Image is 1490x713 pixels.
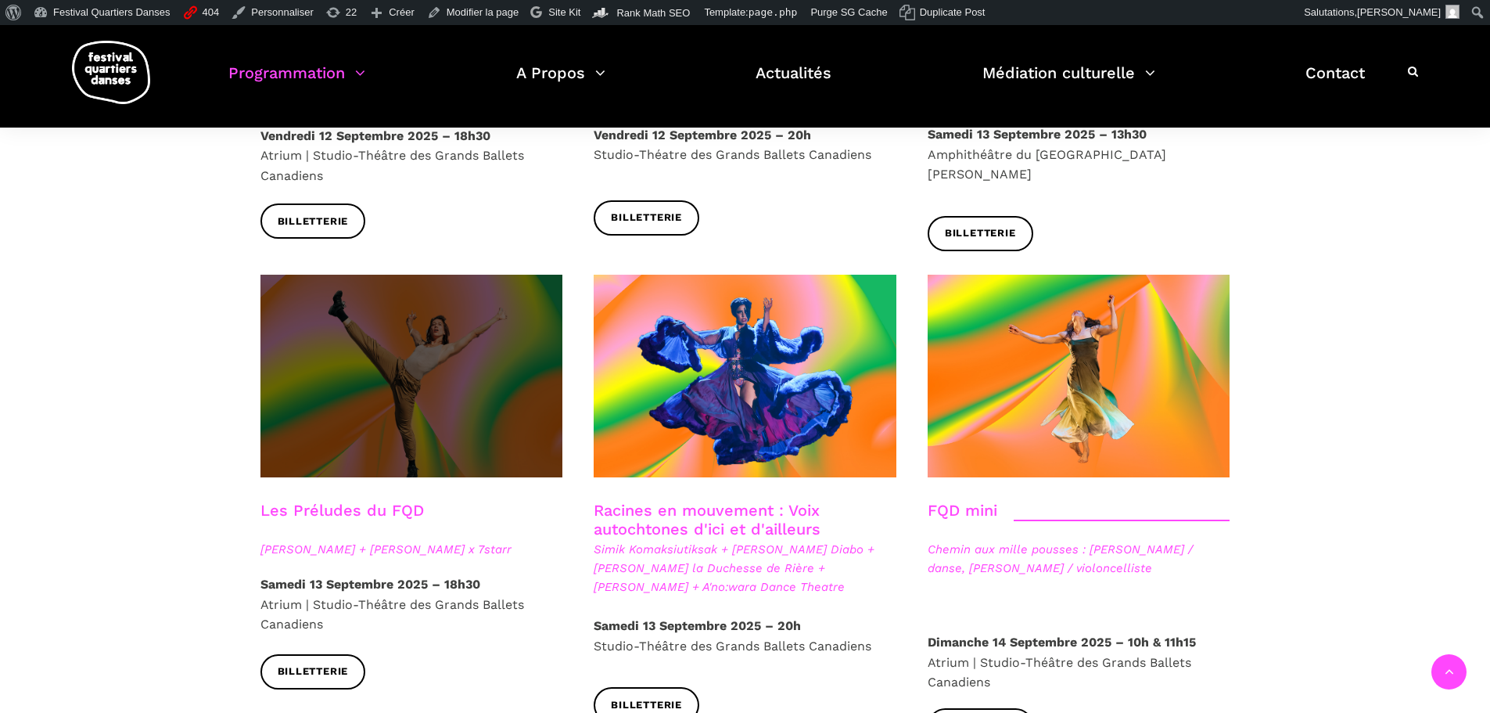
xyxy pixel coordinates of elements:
[72,41,150,104] img: logo-fqd-med
[278,664,349,680] span: Billetterie
[594,618,801,633] strong: Samedi 13 Septembre 2025 – 20h
[982,59,1155,106] a: Médiation culturelle
[756,59,831,106] a: Actualités
[278,214,349,230] span: Billetterie
[260,128,490,143] strong: Vendredi 12 Septembre 2025 – 18h30
[1305,59,1365,106] a: Contact
[749,6,798,18] span: page.php
[616,7,690,19] span: Rank Math SEO
[594,501,820,538] a: Racines en mouvement : Voix autochtones d'ici et d'ailleurs
[945,225,1016,242] span: Billetterie
[228,59,365,106] a: Programmation
[260,654,366,690] a: Billetterie
[594,125,896,165] p: Studio-Théatre des Grands Ballets Canadiens
[928,501,997,520] a: FQD mini
[548,6,580,18] span: Site Kit
[260,501,424,520] a: Les Préludes du FQD
[260,540,563,559] span: [PERSON_NAME] + [PERSON_NAME] x 7starr
[594,540,896,596] span: Simik Komaksiutiksak + [PERSON_NAME] Diabo + [PERSON_NAME] la Duchesse de Rière + [PERSON_NAME] +...
[928,635,1196,650] strong: Dimanche 14 Septembre 2025 – 10h & 11h15
[928,124,1230,185] p: Amphithéâtre du [GEOGRAPHIC_DATA][PERSON_NAME]
[928,540,1230,578] span: Chemin aux mille pousses : [PERSON_NAME] / danse, [PERSON_NAME] / violoncelliste
[1357,6,1441,18] span: [PERSON_NAME]
[594,616,896,656] p: Studio-Théâtre des Grands Ballets Canadiens
[260,574,563,635] p: Atrium | Studio-Théâtre des Grands Ballets Canadiens
[260,577,480,592] strong: Samedi 13 Septembre 2025 – 18h30
[594,128,811,142] strong: Vendredi 12 Septembre 2025 – 20h
[928,216,1033,251] a: Billetterie
[516,59,605,106] a: A Propos
[928,632,1230,693] p: Atrium | Studio-Théâtre des Grands Ballets Canadiens
[260,126,563,186] p: Atrium | Studio-Théâtre des Grands Ballets Canadiens
[928,127,1147,142] strong: Samedi 13 Septembre 2025 – 13h30
[611,210,682,226] span: Billetterie
[594,200,699,236] a: Billetterie
[260,203,366,239] a: Billetterie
